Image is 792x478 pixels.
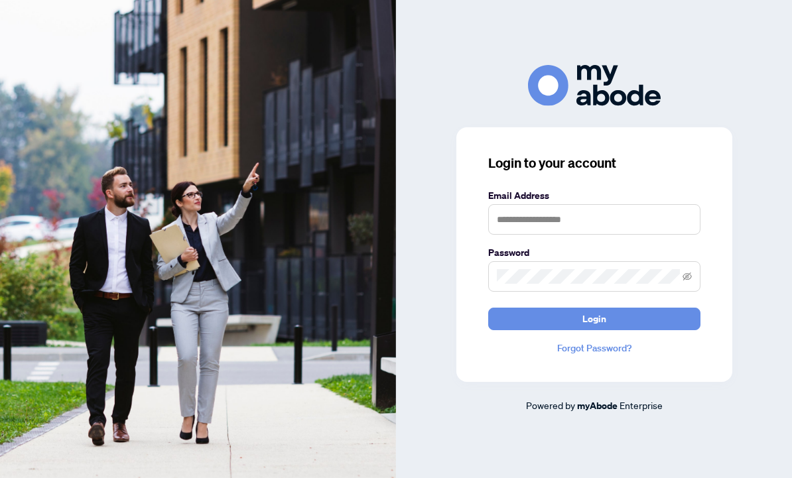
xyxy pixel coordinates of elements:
button: Login [488,308,700,330]
h3: Login to your account [488,154,700,172]
span: eye-invisible [683,272,692,281]
img: ma-logo [528,65,661,105]
span: Login [582,308,606,329]
span: Powered by [526,399,575,411]
label: Email Address [488,188,700,203]
span: Enterprise [620,399,663,411]
a: Forgot Password? [488,341,700,355]
label: Password [488,245,700,260]
a: myAbode [577,398,618,413]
